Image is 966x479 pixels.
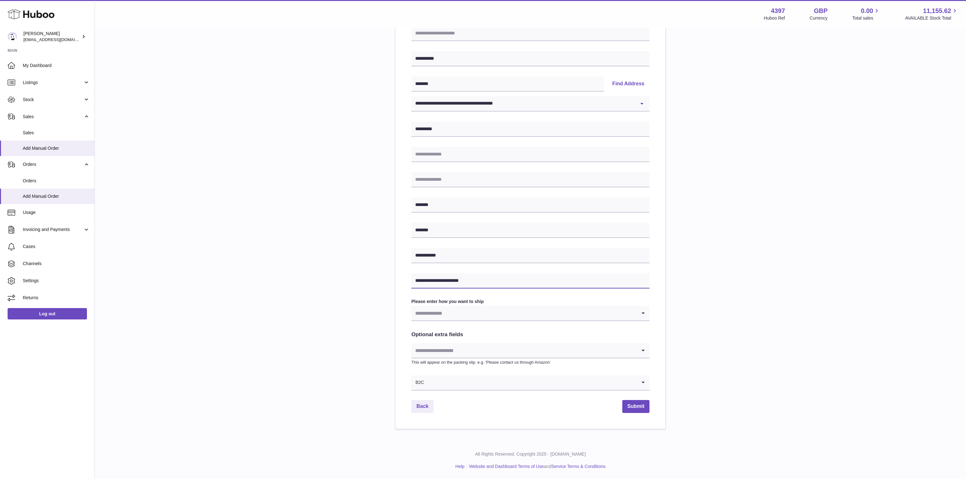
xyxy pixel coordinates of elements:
a: Back [411,400,434,413]
div: Currency [810,15,828,21]
p: This will appear on the packing slip. e.g. 'Please contact us through Amazon' [411,360,649,365]
span: Orders [23,178,90,184]
a: Log out [8,308,87,319]
input: Search for option [411,306,637,320]
h2: Optional extra fields [411,331,649,338]
span: Add Manual Order [23,193,90,199]
span: Add Manual Order [23,145,90,151]
span: 11,155.62 [923,7,951,15]
strong: GBP [814,7,828,15]
div: Search for option [411,306,649,321]
span: Usage [23,209,90,215]
span: Invoicing and Payments [23,227,83,233]
div: Huboo Ref [764,15,785,21]
a: Service Terms & Conditions [551,464,606,469]
span: Returns [23,295,90,301]
input: Search for option [411,343,637,358]
button: Submit [622,400,649,413]
li: and [467,464,606,470]
span: B2C [411,375,424,390]
span: Total sales [852,15,880,21]
span: 0.00 [861,7,873,15]
div: [PERSON_NAME] [23,31,80,43]
span: Orders [23,161,83,167]
a: Website and Dashboard Terms of Use [469,464,544,469]
span: Listings [23,80,83,86]
div: Search for option [411,343,649,358]
span: Stock [23,97,83,103]
a: 0.00 Total sales [852,7,880,21]
span: My Dashboard [23,63,90,69]
button: Find Address [607,76,649,92]
input: Search for option [424,375,637,390]
span: Sales [23,130,90,136]
span: Sales [23,114,83,120]
strong: 4397 [771,7,785,15]
span: Channels [23,261,90,267]
a: 11,155.62 AVAILABLE Stock Total [905,7,958,21]
div: Search for option [411,375,649,391]
span: Settings [23,278,90,284]
span: AVAILABLE Stock Total [905,15,958,21]
img: drumnnbass@gmail.com [8,32,17,41]
a: Help [455,464,465,469]
span: [EMAIL_ADDRESS][DOMAIN_NAME] [23,37,93,42]
p: All Rights Reserved. Copyright 2025 - [DOMAIN_NAME] [100,451,961,457]
label: Please enter how you want to ship [411,299,649,305]
span: Cases [23,244,90,250]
